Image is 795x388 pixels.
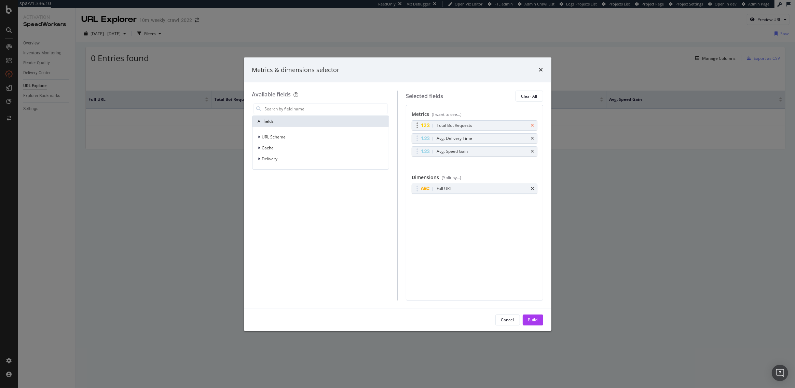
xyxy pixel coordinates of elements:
div: Metrics & dimensions selector [252,66,340,75]
div: (I want to see...) [432,111,462,117]
div: Total Bot Requeststimes [412,120,537,131]
div: Available fields [252,91,291,98]
div: Cancel [501,317,514,323]
button: Build [523,315,543,325]
div: All fields [252,116,389,127]
div: times [531,149,534,153]
div: Avg. Delivery Timetimes [412,133,537,144]
div: Avg. Delivery Time [437,135,472,142]
div: times [531,136,534,141]
button: Clear All [516,91,543,102]
div: Total Bot Requests [437,122,472,129]
span: URL Scheme [262,134,286,140]
div: modal [244,57,551,331]
div: Full URLtimes [412,184,537,194]
div: (Split by...) [442,175,461,180]
div: Selected fields [406,92,443,100]
div: Avg. Speed Gain [437,148,468,155]
button: Cancel [495,315,520,325]
span: Cache [262,145,274,151]
div: Open Intercom Messenger [772,365,788,381]
div: Build [528,317,538,323]
div: Metrics [412,111,537,120]
div: times [531,123,534,128]
input: Search by field name [264,104,388,114]
div: Full URL [437,185,452,192]
span: Delivery [262,156,278,162]
div: times [539,66,543,75]
div: Clear All [521,93,537,99]
div: Avg. Speed Gaintimes [412,146,537,157]
div: times [531,187,534,191]
div: Dimensions [412,174,537,184]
